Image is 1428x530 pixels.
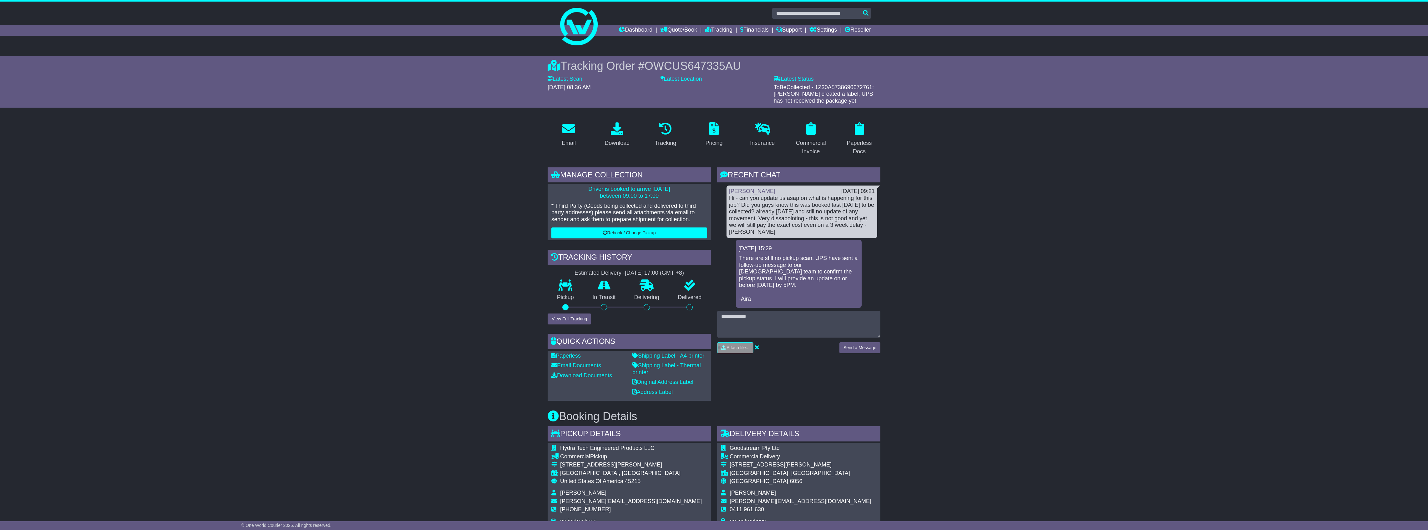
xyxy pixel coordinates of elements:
a: Settings [809,25,837,36]
div: Delivery [730,453,871,460]
a: Download [600,120,634,150]
div: Pickup [560,453,702,460]
div: [GEOGRAPHIC_DATA], [GEOGRAPHIC_DATA] [730,470,871,477]
div: Tracking Order # [548,59,880,73]
a: Download Documents [551,372,612,379]
div: Email [562,139,576,147]
span: [GEOGRAPHIC_DATA] [730,478,788,484]
div: [STREET_ADDRESS][PERSON_NAME] [560,461,702,468]
p: Delivered [669,294,711,301]
p: There are still no pickup scan. UPS have sent a follow-up message to our [DEMOGRAPHIC_DATA] team ... [739,255,858,302]
a: Address Label [632,389,673,395]
a: Email Documents [551,362,601,369]
div: Tracking [655,139,676,147]
a: Original Address Label [632,379,693,385]
div: RECENT CHAT [717,167,880,184]
button: Rebook / Change Pickup [551,227,707,238]
span: 45215 [625,478,641,484]
label: Latest Location [661,76,702,83]
div: [DATE] 17:00 (GMT +8) [625,270,684,277]
a: Commercial Invoice [790,120,832,158]
span: OWCUS647335AU [645,59,741,72]
a: Support [776,25,802,36]
a: Paperless [551,353,581,359]
a: Reseller [845,25,871,36]
label: Latest Status [774,76,814,83]
div: Quick Actions [548,334,711,351]
span: Hydra Tech Engineered Products LLC [560,445,655,451]
button: View Full Tracking [548,313,591,324]
label: Latest Scan [548,76,582,83]
p: Driver is booked to arrive [DATE] between 09:00 to 17:00 [551,186,707,199]
span: [DATE] 08:36 AM [548,84,591,90]
a: Email [558,120,580,150]
a: Insurance [746,120,779,150]
span: United States Of America [560,478,623,484]
span: Commercial [560,453,590,460]
a: Tracking [705,25,732,36]
span: Goodstream Pty Ltd [730,445,780,451]
a: Quote/Book [660,25,697,36]
div: Tracking history [548,250,711,267]
div: [DATE] 09:21 [841,188,875,195]
span: [PHONE_NUMBER] [560,506,611,512]
span: [PERSON_NAME] [560,490,606,496]
div: [DATE] 15:29 [738,245,859,252]
div: [GEOGRAPHIC_DATA], [GEOGRAPHIC_DATA] [560,470,702,477]
a: Shipping Label - A4 printer [632,353,704,359]
span: ToBeCollected - 1Z30A5738690672761: [PERSON_NAME] created a label, UPS has not received the packa... [774,84,874,104]
p: Pickup [548,294,583,301]
h3: Booking Details [548,410,880,423]
span: no instructions [730,518,766,524]
div: [STREET_ADDRESS][PERSON_NAME] [730,461,871,468]
div: Commercial Invoice [794,139,828,156]
div: Estimated Delivery - [548,270,711,277]
a: Tracking [651,120,680,150]
span: no instructions [560,518,596,524]
div: Delivery Details [717,426,880,443]
span: [PERSON_NAME][EMAIL_ADDRESS][DOMAIN_NAME] [730,498,871,504]
span: © One World Courier 2025. All rights reserved. [241,523,332,528]
a: Shipping Label - Thermal printer [632,362,701,375]
p: In Transit [583,294,625,301]
div: Pricing [705,139,722,147]
span: 0411 961 630 [730,506,764,512]
div: Pickup Details [548,426,711,443]
span: 6056 [790,478,802,484]
a: Dashboard [619,25,652,36]
span: Commercial [730,453,760,460]
span: [PERSON_NAME][EMAIL_ADDRESS][DOMAIN_NAME] [560,498,702,504]
p: * Third Party (Goods being collected and delivered to third party addresses) please send all atta... [551,203,707,223]
div: Paperless Docs [842,139,876,156]
div: Download [605,139,630,147]
span: [PERSON_NAME] [730,490,776,496]
a: Pricing [701,120,727,150]
div: Hi - can you update us asap on what is happening for this job? Did you guys know this was booked ... [729,195,875,236]
div: Manage collection [548,167,711,184]
a: Financials [740,25,769,36]
button: Send a Message [839,342,880,353]
a: Paperless Docs [838,120,880,158]
a: [PERSON_NAME] [729,188,775,194]
div: Insurance [750,139,775,147]
p: Delivering [625,294,669,301]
